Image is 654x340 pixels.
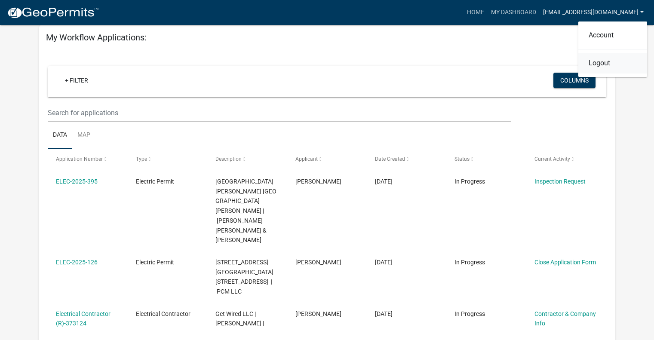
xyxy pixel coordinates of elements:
[454,156,470,162] span: Status
[48,104,511,122] input: Search for applications
[215,156,242,162] span: Description
[207,149,287,169] datatable-header-cell: Description
[295,310,341,317] span: Abby Kleehamer
[553,73,596,88] button: Columns
[46,32,147,43] h5: My Workflow Applications:
[534,178,586,185] a: Inspection Request
[454,178,485,185] span: In Progress
[526,149,606,169] datatable-header-cell: Current Activity
[375,178,393,185] span: 07/22/2025
[136,259,174,266] span: Electric Permit
[295,178,341,185] span: Abby Kleehamer
[454,259,485,266] span: In Progress
[287,149,366,169] datatable-header-cell: Applicant
[56,259,98,266] a: ELEC-2025-126
[534,156,570,162] span: Current Activity
[534,259,596,266] a: Close Application Form
[72,122,95,149] a: Map
[578,21,647,77] div: [EMAIL_ADDRESS][DOMAIN_NAME]
[56,310,111,327] a: Electrical Contractor (R)-373124
[136,178,174,185] span: Electric Permit
[56,156,103,162] span: Application Number
[578,53,647,74] a: Logout
[295,156,318,162] span: Applicant
[215,310,264,327] span: Get Wired LLC | Chad Brown |
[215,178,276,244] span: 1526 ELLIOTT AVENUE. 1526 Elliott Avenue | Elrod Daniel Wayne & Julie
[56,178,98,185] a: ELEC-2025-395
[375,310,393,317] span: 02/05/2025
[454,310,485,317] span: In Progress
[127,149,207,169] datatable-header-cell: Type
[136,156,147,162] span: Type
[464,4,488,21] a: Home
[488,4,540,21] a: My Dashboard
[58,73,95,88] a: + Filter
[540,4,647,21] a: [EMAIL_ADDRESS][DOMAIN_NAME]
[48,149,127,169] datatable-header-cell: Application Number
[534,310,596,327] a: Contractor & Company Info
[375,156,405,162] span: Date Created
[295,259,341,266] span: Abby Kleehamer
[578,25,647,46] a: Account
[367,149,446,169] datatable-header-cell: Date Created
[48,122,72,149] a: Data
[136,310,190,317] span: Electrical Contractor
[446,149,526,169] datatable-header-cell: Status
[375,259,393,266] span: 03/13/2025
[215,259,273,295] span: 300 PEARL ST. 300 Pearl Street | PCM LLC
